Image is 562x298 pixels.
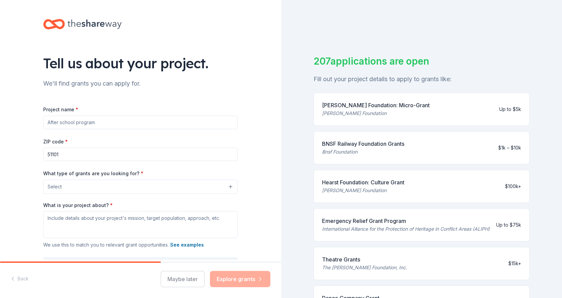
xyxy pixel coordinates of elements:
input: 12345 (U.S. only) [43,147,238,161]
div: 207 applications are open [314,54,530,68]
div: Fill out your project details to apply to grants like: [314,74,530,85]
input: After school program [43,116,238,129]
div: [PERSON_NAME] Foundation: Micro-Grant [322,101,430,109]
div: [PERSON_NAME] Foundation [322,109,430,117]
span: Select [48,183,62,191]
div: $100k+ [505,182,521,190]
div: Up to $75k [496,221,521,229]
div: International Alliance for the Protection of Heritage in Conflict Areas (ALIPH) [322,225,490,233]
div: [PERSON_NAME] Foundation [322,186,404,194]
label: Project name [43,106,78,113]
label: ZIP code [43,138,68,145]
label: What is your project about? [43,202,113,209]
div: Emergency Relief Grant Program [322,217,490,225]
button: See examples [170,241,204,249]
label: What type of grants are you looking for? [43,170,143,177]
div: Hearst Foundation: Culture Grant [322,178,404,186]
div: Bnsf Foundation [322,148,404,156]
span: We use this to match you to relevant grant opportunities. [43,242,204,248]
div: BNSF Railway Foundation Grants [322,140,404,148]
div: $1k – $10k [498,144,521,152]
div: Tell us about your project. [43,54,238,73]
div: We'll find grants you can apply for. [43,78,238,89]
button: Select [43,180,238,194]
div: Up to $5k [499,105,521,113]
div: The [PERSON_NAME] Foundation, Inc. [322,263,407,272]
div: $15k+ [508,259,521,268]
div: Theatre Grants [322,255,407,263]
